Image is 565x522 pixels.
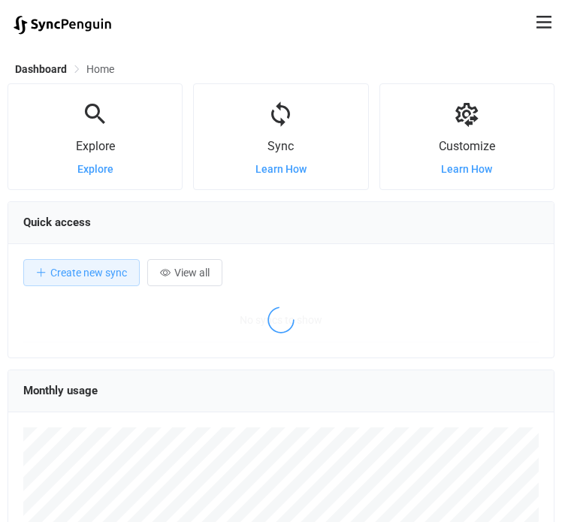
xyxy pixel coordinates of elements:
[441,163,492,175] a: Learn How
[267,139,294,153] span: Sync
[50,267,127,279] span: Create new sync
[23,259,140,286] button: Create new sync
[439,139,495,153] span: Customize
[174,267,210,279] span: View all
[147,259,222,286] button: View all
[23,216,91,229] span: Quick access
[255,163,307,175] a: Learn How
[77,163,113,175] a: Explore
[76,139,115,153] span: Explore
[23,384,98,397] span: Monthly usage
[14,16,111,35] img: syncpenguin.svg
[15,64,114,74] div: Breadcrumb
[86,63,114,75] span: Home
[15,63,67,75] span: Dashboard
